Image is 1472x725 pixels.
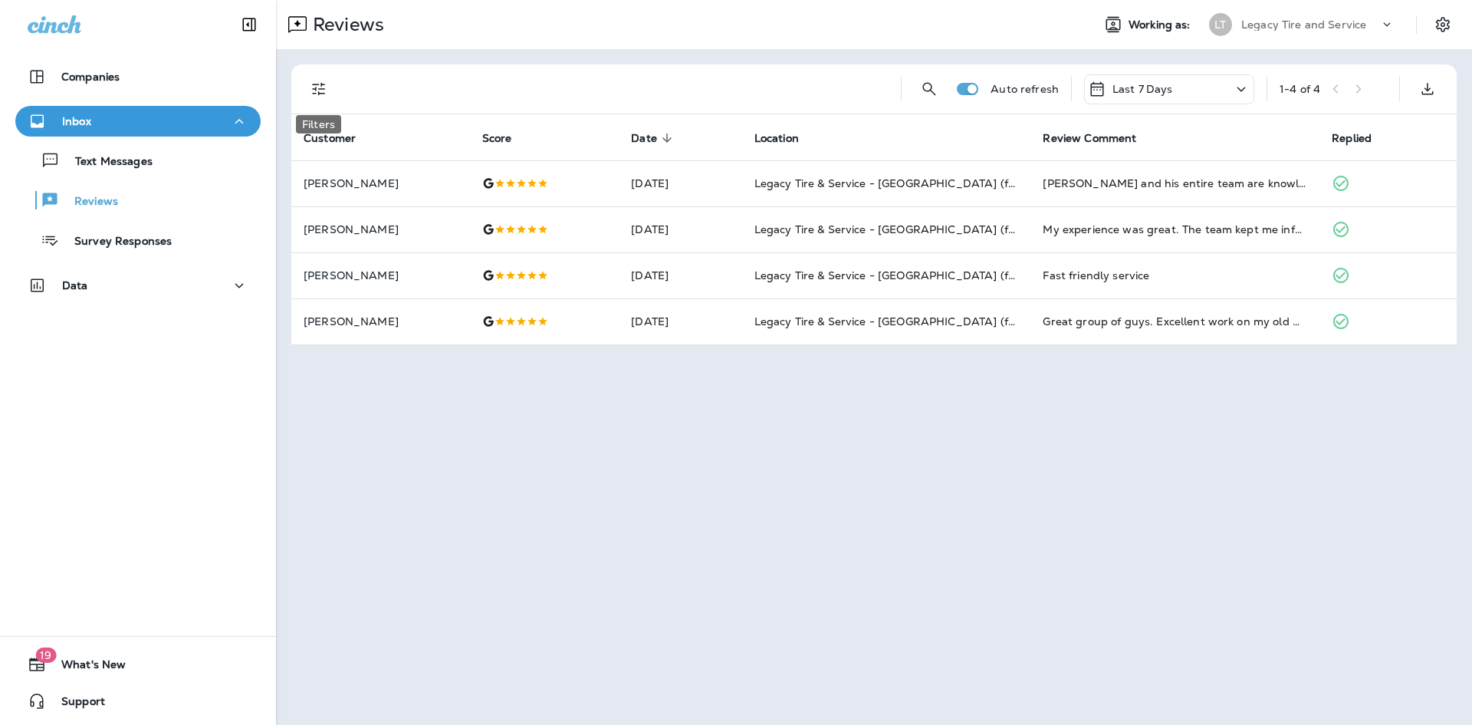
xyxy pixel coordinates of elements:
[1280,83,1320,95] div: 1 - 4 of 4
[754,315,1187,328] span: Legacy Tire & Service - [GEOGRAPHIC_DATA] (formerly Magic City Tire & Service)
[59,235,172,249] p: Survey Responses
[304,132,356,145] span: Customer
[15,649,261,680] button: 19What's New
[15,144,261,176] button: Text Messages
[1043,314,1307,329] div: Great group of guys. Excellent work on my old OBS Chevy.
[304,223,458,236] p: [PERSON_NAME]
[914,74,945,104] button: Search Reviews
[631,132,657,145] span: Date
[228,9,271,40] button: Collapse Sidebar
[1112,83,1173,95] p: Last 7 Days
[1332,132,1372,145] span: Replied
[46,658,126,677] span: What's New
[754,269,1187,282] span: Legacy Tire & Service - [GEOGRAPHIC_DATA] (formerly Magic City Tire & Service)
[304,177,458,189] p: [PERSON_NAME]
[754,131,819,145] span: Location
[60,155,153,170] p: Text Messages
[61,71,120,83] p: Companies
[1209,13,1232,36] div: LT
[619,206,741,252] td: [DATE]
[304,315,458,328] p: [PERSON_NAME]
[619,252,741,298] td: [DATE]
[754,132,799,145] span: Location
[46,695,105,713] span: Support
[15,106,261,137] button: Inbox
[619,160,741,206] td: [DATE]
[15,686,261,717] button: Support
[304,131,376,145] span: Customer
[1043,131,1156,145] span: Review Comment
[15,224,261,256] button: Survey Responses
[754,176,1187,190] span: Legacy Tire & Service - [GEOGRAPHIC_DATA] (formerly Magic City Tire & Service)
[59,195,118,209] p: Reviews
[754,222,1187,236] span: Legacy Tire & Service - [GEOGRAPHIC_DATA] (formerly Magic City Tire & Service)
[1129,18,1194,31] span: Working as:
[15,270,261,301] button: Data
[1241,18,1366,31] p: Legacy Tire and Service
[1043,132,1136,145] span: Review Comment
[35,648,56,663] span: 19
[1412,74,1443,104] button: Export as CSV
[1043,176,1307,191] div: Brian and his entire team are knowledgeable, friendly and gives fast and fair service
[304,74,334,104] button: Filters
[1429,11,1457,38] button: Settings
[296,115,341,133] div: Filters
[619,298,741,344] td: [DATE]
[1043,222,1307,237] div: My experience was great. The team kept me informed on what was going on with my vehicle. In addit...
[991,83,1059,95] p: Auto refresh
[15,61,261,92] button: Companies
[482,131,532,145] span: Score
[482,132,512,145] span: Score
[304,269,458,282] p: [PERSON_NAME]
[307,13,384,36] p: Reviews
[15,184,261,216] button: Reviews
[1332,131,1391,145] span: Replied
[631,131,677,145] span: Date
[1043,268,1307,283] div: Fast friendly service
[62,115,91,127] p: Inbox
[62,279,88,292] p: Data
